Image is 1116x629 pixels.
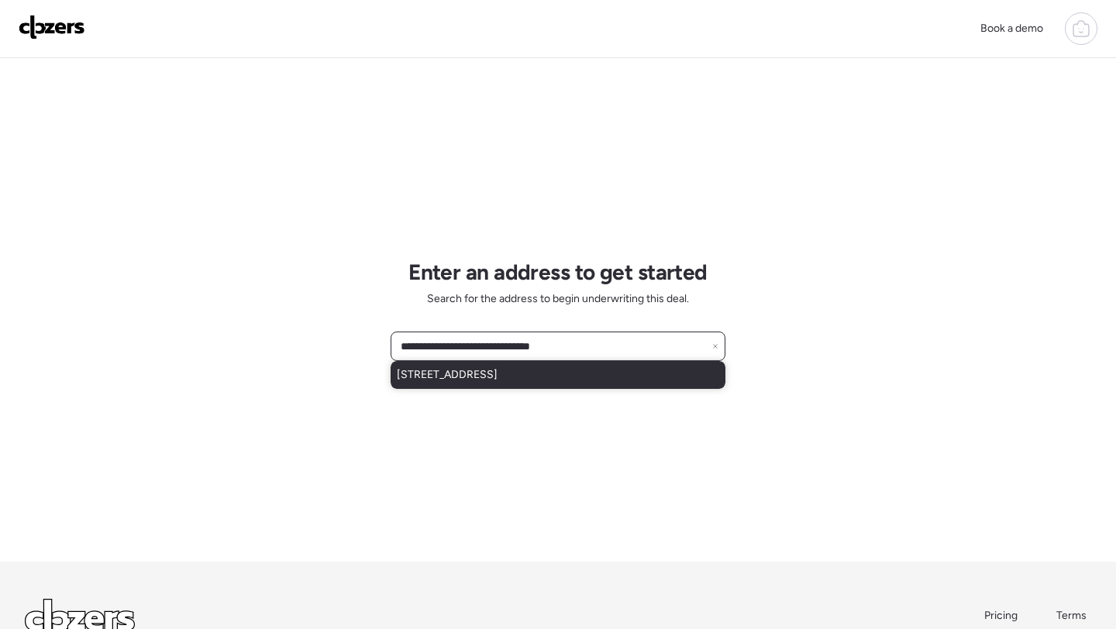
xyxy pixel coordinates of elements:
[427,291,689,307] span: Search for the address to begin underwriting this deal.
[980,22,1043,35] span: Book a demo
[408,259,708,285] h1: Enter an address to get started
[1056,608,1091,624] a: Terms
[1056,609,1087,622] span: Terms
[19,15,85,40] img: Logo
[984,609,1018,622] span: Pricing
[397,367,498,383] span: [STREET_ADDRESS]
[984,608,1019,624] a: Pricing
